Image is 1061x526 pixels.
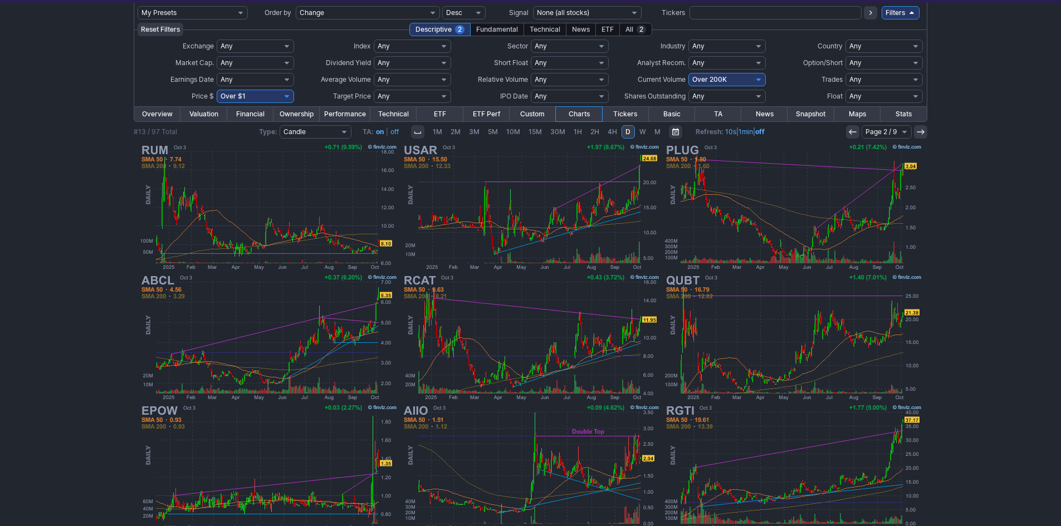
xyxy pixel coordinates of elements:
[649,107,695,121] a: Basic
[400,142,661,272] img: USAR - USA Rare Earth Inc - Stock Price Chart
[320,107,370,121] a: Performance
[170,75,214,83] span: Earnings Date
[654,127,661,136] span: M
[469,127,480,136] span: 3M
[602,107,648,121] a: Tickers
[429,125,446,139] a: 1M
[363,127,374,136] b: TA:
[608,127,617,136] span: 4H
[138,142,399,272] img: RUM - Rumble Inc - Stock Price Chart
[138,272,399,402] img: ABCL - AbCellera Biologics Inc - Stock Price Chart
[638,75,686,83] span: Current Volume
[192,92,214,100] span: Price $
[574,127,582,136] span: 1H
[259,127,277,136] b: Type:
[635,125,650,139] a: W
[509,8,529,17] span: Signal
[663,142,923,272] img: PLUG - Plug Power Inc - Stock Price Chart
[370,107,417,121] a: Technical
[637,58,686,67] span: Analyst Recom.
[669,125,682,139] button: Range
[803,58,843,67] span: Option/Short
[566,23,596,36] div: News
[725,127,736,136] a: 10s
[433,127,442,136] span: 1M
[529,127,542,136] span: 15M
[661,42,686,50] span: Industry
[354,42,371,50] span: Index
[465,125,483,139] a: 3M
[663,272,923,402] img: QUBT - Quantum Computing Inc - Stock Price Chart
[409,23,471,36] div: Descriptive
[595,23,620,36] div: ETF
[827,92,843,100] span: Float
[417,107,463,121] a: ETF
[502,125,524,139] a: 10M
[550,127,565,136] span: 30M
[822,75,843,83] span: Trades
[321,75,371,83] span: Average Volume
[180,107,227,121] a: Valuation
[881,107,927,121] a: Stats
[622,125,635,139] a: D
[447,125,465,139] a: 2M
[390,127,399,136] a: off
[507,42,528,50] span: Sector
[227,107,273,121] a: Financial
[696,127,723,136] b: Refresh:
[604,125,621,139] a: 4H
[134,126,177,137] div: #13 / 97 Total
[175,58,214,67] span: Market Cap.
[834,107,881,121] a: Maps
[455,25,465,34] span: 2
[625,127,630,136] span: D
[494,58,528,67] span: Short Float
[525,125,546,139] a: 15M
[639,127,646,136] span: W
[183,42,214,50] span: Exchange
[651,125,664,139] a: M
[637,25,646,34] span: 2
[818,42,843,50] span: Country
[138,23,183,36] button: Reset Filters
[882,6,920,19] a: Filters
[695,107,741,121] a: TA
[662,8,685,17] span: Tickers
[510,107,556,121] a: Custom
[386,127,388,136] span: |
[546,125,569,139] a: 30M
[463,107,510,121] a: ETF Perf
[755,127,765,136] a: off
[488,127,498,136] span: 5M
[624,92,686,100] span: Shares Outstanding
[556,107,602,121] a: Charts
[788,107,834,121] a: Snapshot
[333,92,371,100] span: Target Price
[590,127,599,136] span: 2H
[586,125,603,139] a: 2H
[400,272,661,402] img: RCAT - Red Cat Holdings Inc - Stock Price Chart
[741,107,788,121] a: News
[265,8,291,17] span: Order by
[411,125,424,139] button: Interval
[478,75,528,83] span: Relative Volume
[500,92,528,100] span: IPO Date
[619,23,652,36] div: All
[470,23,524,36] div: Fundamental
[376,127,384,136] a: on
[506,127,520,136] span: 10M
[273,107,320,121] a: Ownership
[326,58,371,67] span: Dividend Yield
[134,107,180,121] a: Overview
[451,127,461,136] span: 2M
[570,125,586,139] a: 1H
[484,125,502,139] a: 5M
[524,23,566,36] div: Technical
[739,127,753,136] a: 1min
[696,126,765,137] span: | |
